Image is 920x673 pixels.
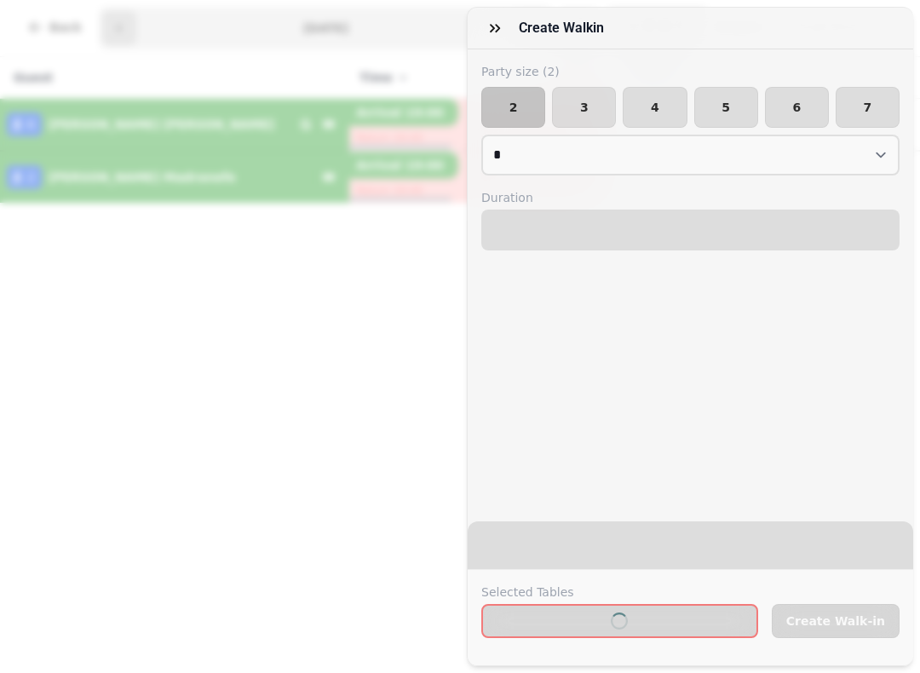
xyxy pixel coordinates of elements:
[850,101,885,113] span: 7
[623,87,687,128] button: 4
[566,101,601,113] span: 3
[519,18,611,38] h3: Create walkin
[765,87,829,128] button: 6
[552,87,616,128] button: 3
[481,189,900,206] label: Duration
[481,87,545,128] button: 2
[772,604,900,638] button: Create Walk-in
[496,101,531,113] span: 2
[481,63,900,80] label: Party size ( 2 )
[786,615,885,627] span: Create Walk-in
[694,87,758,128] button: 5
[637,101,672,113] span: 4
[481,584,758,601] label: Selected Tables
[836,87,900,128] button: 7
[709,101,744,113] span: 5
[779,101,814,113] span: 6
